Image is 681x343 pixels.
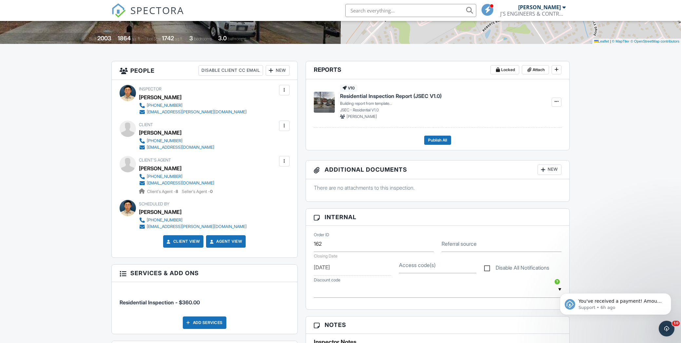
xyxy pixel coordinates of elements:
[111,3,126,18] img: The Best Home Inspection Software - Spectora
[306,161,570,179] h3: Additional Documents
[132,36,141,41] span: sq. ft.
[314,232,329,238] label: Order ID
[266,65,290,76] div: New
[659,321,674,336] iframe: Intercom live chat
[672,321,680,326] span: 10
[550,279,681,325] iframe: Intercom notifications message
[631,39,679,43] a: © OpenStreetMap contributors
[139,217,247,223] a: [PHONE_NUMBER]
[147,103,182,108] div: [PHONE_NUMBER]
[194,36,212,41] span: bedrooms
[89,36,96,41] span: Built
[139,109,247,115] a: [EMAIL_ADDRESS][PERSON_NAME][DOMAIN_NAME]
[97,35,111,42] div: 2003
[165,238,200,245] a: Client View
[147,109,247,115] div: [EMAIL_ADDRESS][PERSON_NAME][DOMAIN_NAME]
[139,223,247,230] a: [EMAIL_ADDRESS][PERSON_NAME][DOMAIN_NAME]
[399,261,436,269] label: Access code(s)
[612,39,630,43] a: © MapTiler
[139,138,214,144] a: [PHONE_NUMBER]
[199,65,263,76] div: Disable Client CC Email
[139,92,181,102] div: [PERSON_NAME]
[314,277,340,283] label: Discount code
[139,86,161,91] span: Inspector
[176,189,178,194] strong: 8
[28,19,113,96] span: You've received a payment! Amount $650.00 Fee $0.00 Net $650.00 Transaction # pi_3SCRF8K7snlDGpRF...
[130,3,184,17] span: SPECTORA
[442,240,477,247] label: Referral source
[139,207,181,217] div: [PERSON_NAME]
[112,265,297,282] h3: Services & Add ons
[147,36,161,41] span: Lot Size
[139,128,181,138] div: [PERSON_NAME]
[538,164,561,175] div: New
[139,158,171,162] span: Client's Agent
[594,39,609,43] a: Leaflet
[210,189,213,194] strong: 0
[147,189,179,194] span: Client's Agent -
[228,36,246,41] span: bathrooms
[147,145,214,150] div: [EMAIL_ADDRESS][DOMAIN_NAME]
[306,316,570,333] h3: Notes
[118,35,131,42] div: 1864
[139,102,247,109] a: [PHONE_NUMBER]
[189,35,193,42] div: 3
[120,299,200,306] span: Residential Inspection - $360.00
[314,259,391,276] input: Select Date
[314,254,337,258] label: Closing Date
[147,181,214,186] div: [EMAIL_ADDRESS][DOMAIN_NAME]
[147,174,182,179] div: [PHONE_NUMBER]
[345,4,476,17] input: Search everything...
[162,35,174,42] div: 1742
[147,138,182,143] div: [PHONE_NUMBER]
[139,144,214,151] a: [EMAIL_ADDRESS][DOMAIN_NAME]
[147,224,247,229] div: [EMAIL_ADDRESS][PERSON_NAME][DOMAIN_NAME]
[183,316,226,329] div: Add Services
[518,4,561,10] div: [PERSON_NAME]
[139,180,214,186] a: [EMAIL_ADDRESS][DOMAIN_NAME]
[28,25,113,31] p: Message from Support, sent 6h ago
[484,265,549,273] label: Disable All Notifications
[610,39,611,43] span: |
[208,238,242,245] a: Agent View
[306,209,570,226] h3: Internal
[175,36,183,41] span: sq.ft.
[139,173,214,180] a: [PHONE_NUMBER]
[399,257,476,273] input: Access code(s)
[139,122,153,127] span: Client
[314,184,562,191] p: There are no attachments to this inspection.
[218,35,227,42] div: 3.0
[112,61,297,80] h3: People
[120,287,290,311] li: Service: Residential Inspection
[111,9,184,23] a: SPECTORA
[147,218,182,223] div: [PHONE_NUMBER]
[139,163,181,173] a: [PERSON_NAME]
[182,189,213,194] span: Seller's Agent -
[139,201,169,206] span: Scheduled By
[500,10,566,17] div: J'S ENGINEERS & CONTRACTORS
